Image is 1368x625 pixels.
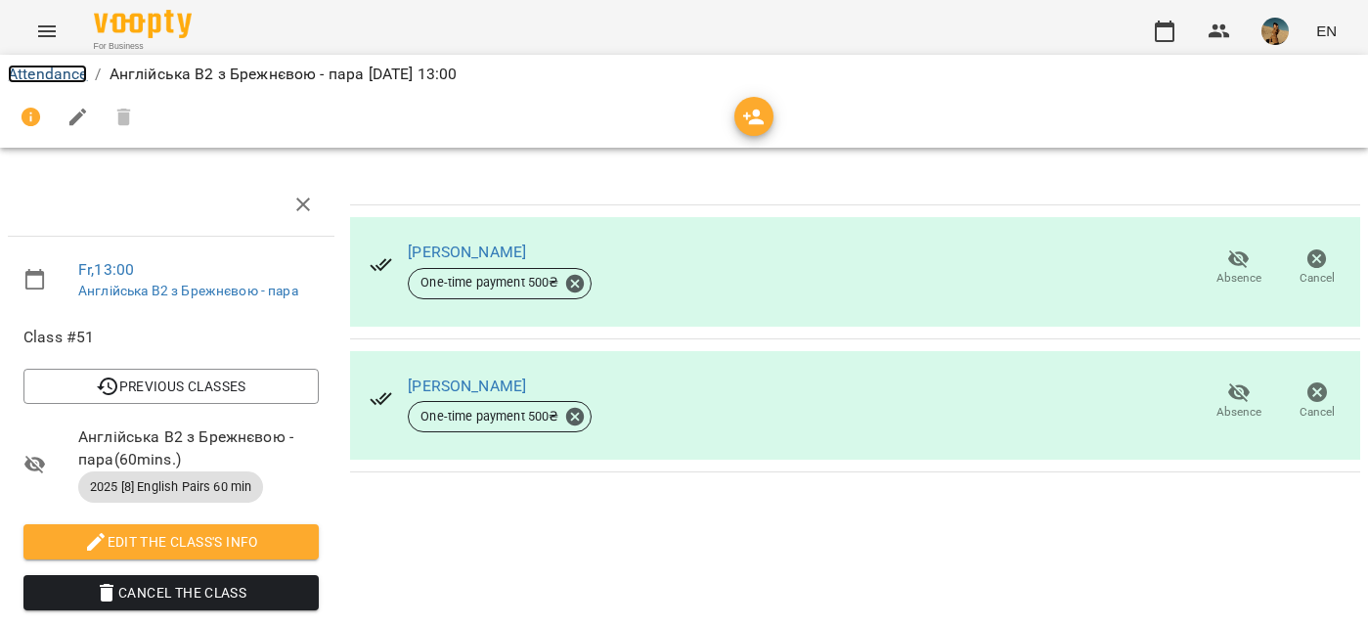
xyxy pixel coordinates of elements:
[1216,404,1261,421] span: Absence
[94,10,192,38] img: Voopty Logo
[78,425,319,471] span: Англійська В2 з Брежнєвою - пара ( 60 mins. )
[110,63,458,86] p: Англійська В2 з Брежнєвою - пара [DATE] 13:00
[1200,241,1278,295] button: Absence
[408,243,526,261] a: [PERSON_NAME]
[23,575,319,610] button: Cancel the class
[78,283,298,298] a: Англійська В2 з Брежнєвою - пара
[39,581,303,604] span: Cancel the class
[1200,374,1278,428] button: Absence
[94,40,192,53] span: For Business
[23,369,319,404] button: Previous Classes
[408,377,526,395] a: [PERSON_NAME]
[408,401,592,432] div: One-time payment 500₴
[95,63,101,86] li: /
[8,63,1360,86] nav: breadcrumb
[1300,270,1335,287] span: Cancel
[1308,13,1345,49] button: EN
[23,524,319,559] button: Edit the class's Info
[78,260,134,279] a: Fr , 13:00
[39,375,303,398] span: Previous Classes
[78,478,263,496] span: 2025 [8] English Pairs 60 min
[1316,21,1337,41] span: EN
[1261,18,1289,45] img: 60eca85a8c9650d2125a59cad4a94429.JPG
[8,65,87,83] a: Attendance
[1278,374,1356,428] button: Cancel
[409,274,570,291] span: One-time payment 500 ₴
[1300,404,1335,421] span: Cancel
[39,530,303,554] span: Edit the class's Info
[23,8,70,55] button: Menu
[408,268,592,299] div: One-time payment 500₴
[23,326,319,349] span: Class #51
[1278,241,1356,295] button: Cancel
[1216,270,1261,287] span: Absence
[409,408,570,425] span: One-time payment 500 ₴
